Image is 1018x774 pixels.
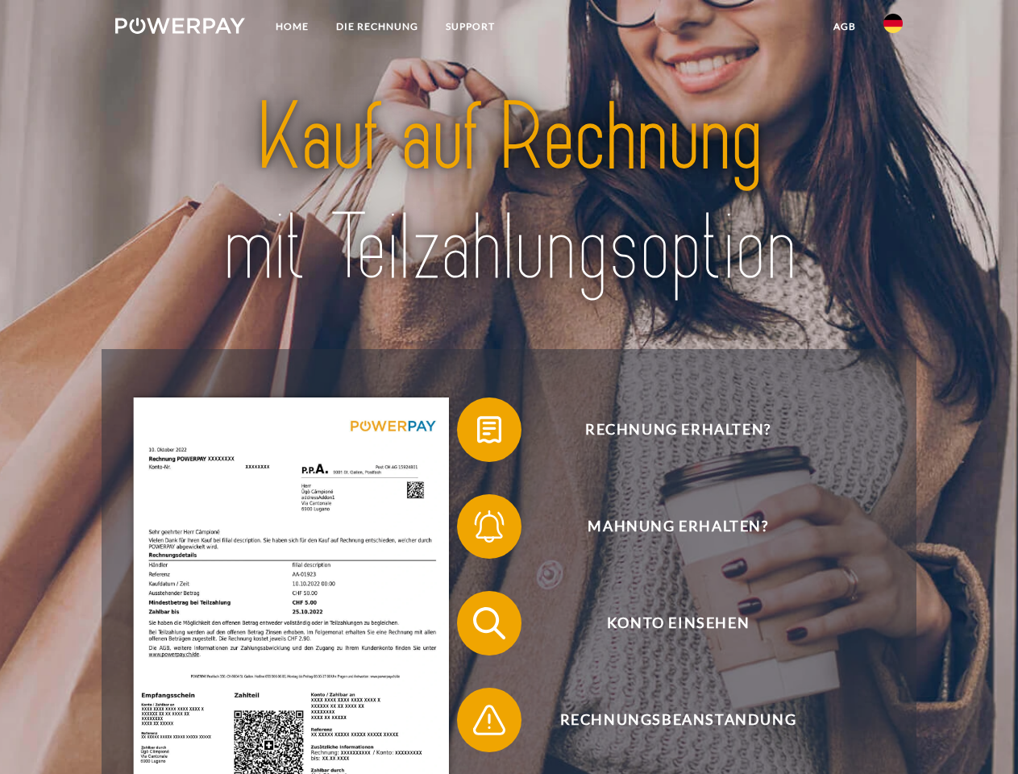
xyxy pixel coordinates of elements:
button: Konto einsehen [457,591,876,655]
a: Home [262,12,322,41]
a: SUPPORT [432,12,509,41]
img: qb_search.svg [469,603,509,643]
button: Rechnung erhalten? [457,397,876,462]
img: qb_bill.svg [469,410,509,450]
img: de [883,14,903,33]
img: logo-powerpay-white.svg [115,18,245,34]
span: Rechnungsbeanstandung [480,688,875,752]
span: Konto einsehen [480,591,875,655]
button: Mahnung erhalten? [457,494,876,559]
img: qb_bell.svg [469,506,509,547]
span: Rechnung erhalten? [480,397,875,462]
span: Mahnung erhalten? [480,494,875,559]
a: agb [820,12,870,41]
button: Rechnungsbeanstandung [457,688,876,752]
img: qb_warning.svg [469,700,509,740]
img: title-powerpay_de.svg [154,77,864,309]
a: DIE RECHNUNG [322,12,432,41]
